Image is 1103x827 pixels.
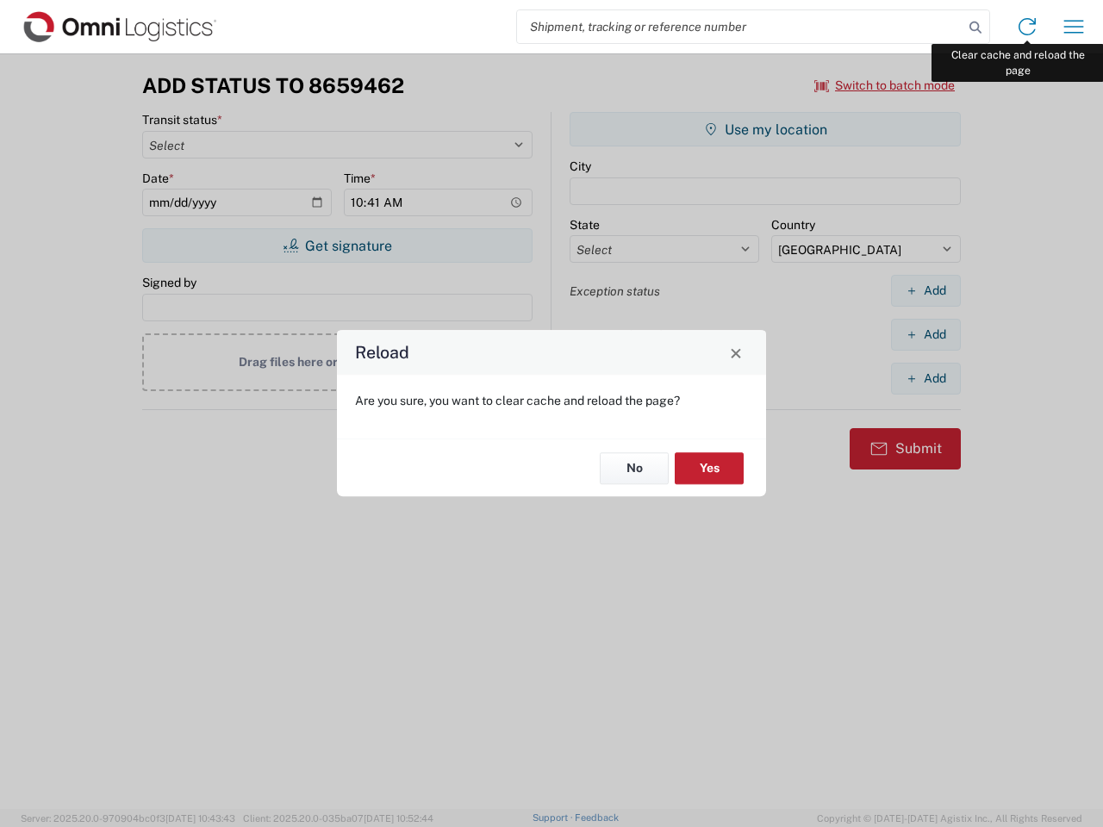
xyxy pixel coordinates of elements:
h4: Reload [355,340,409,365]
button: No [600,452,669,484]
p: Are you sure, you want to clear cache and reload the page? [355,393,748,408]
button: Close [724,340,748,364]
button: Yes [675,452,744,484]
input: Shipment, tracking or reference number [517,10,963,43]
